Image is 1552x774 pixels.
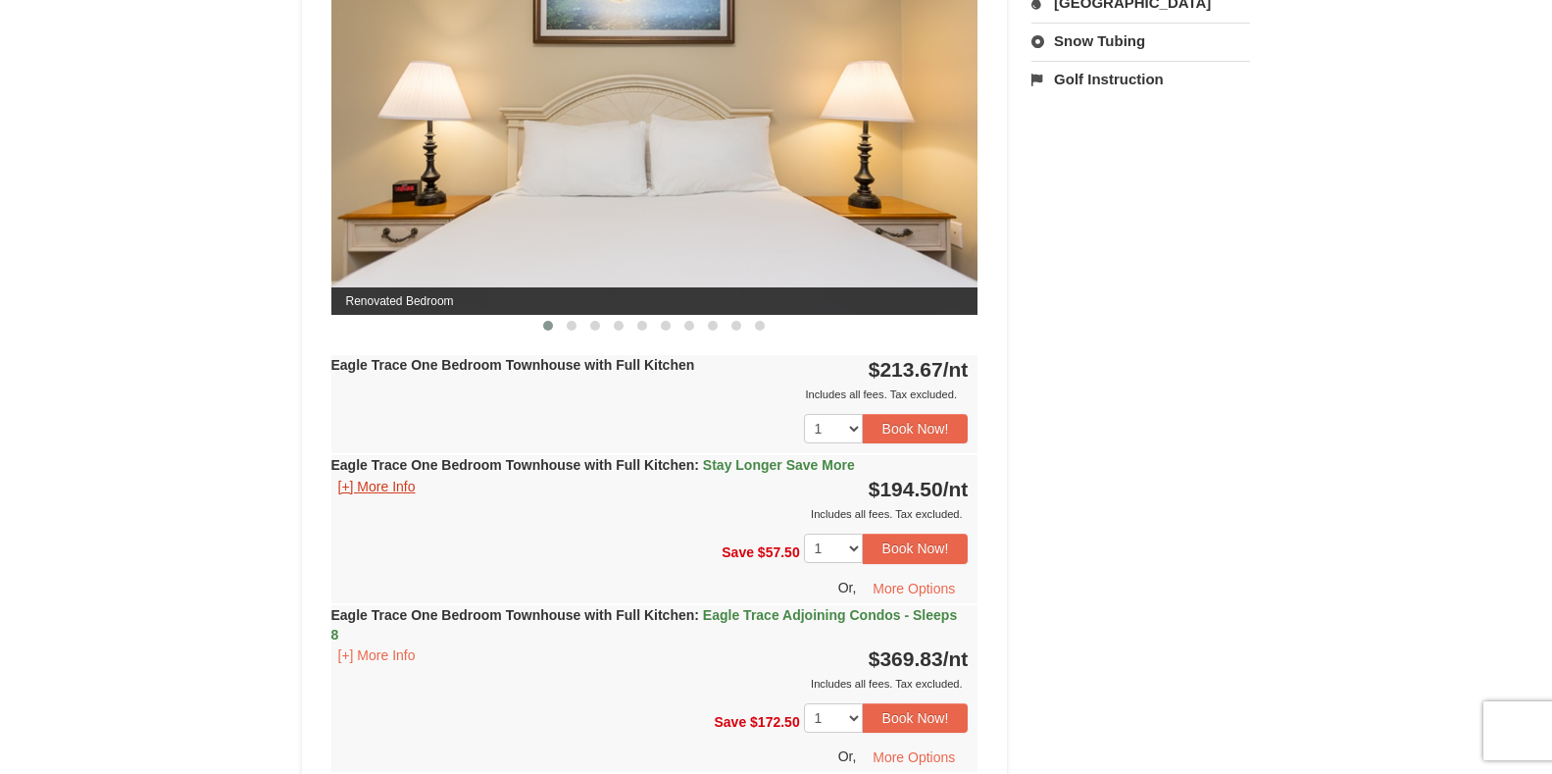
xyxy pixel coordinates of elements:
span: Renovated Bedroom [331,287,978,315]
strong: $213.67 [869,358,969,381]
span: $57.50 [758,544,800,560]
div: Includes all fees. Tax excluded. [331,385,969,404]
div: Includes all fees. Tax excluded. [331,674,969,694]
span: $194.50 [869,478,943,500]
button: Book Now! [863,534,969,563]
div: Includes all fees. Tax excluded. [331,504,969,524]
span: /nt [943,478,969,500]
span: $172.50 [750,713,800,729]
span: Eagle Trace Adjoining Condos - Sleeps 8 [331,607,958,643]
button: [+] More Info [331,645,423,666]
span: /nt [943,358,969,381]
strong: Eagle Trace One Bedroom Townhouse with Full Kitchen [331,607,958,643]
button: Book Now! [863,703,969,733]
a: Snow Tubing [1031,23,1250,59]
a: Golf Instruction [1031,61,1250,97]
strong: Eagle Trace One Bedroom Townhouse with Full Kitchen [331,357,695,373]
button: More Options [860,574,968,603]
button: Book Now! [863,414,969,443]
button: More Options [860,743,968,772]
strong: Eagle Trace One Bedroom Townhouse with Full Kitchen [331,457,855,473]
button: [+] More Info [331,476,423,497]
span: Save [714,713,746,729]
span: Or, [838,579,857,594]
span: Stay Longer Save More [703,457,855,473]
span: Save [722,544,754,560]
span: $369.83 [869,647,943,670]
span: : [694,607,699,623]
span: /nt [943,647,969,670]
span: Or, [838,748,857,764]
span: : [694,457,699,473]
